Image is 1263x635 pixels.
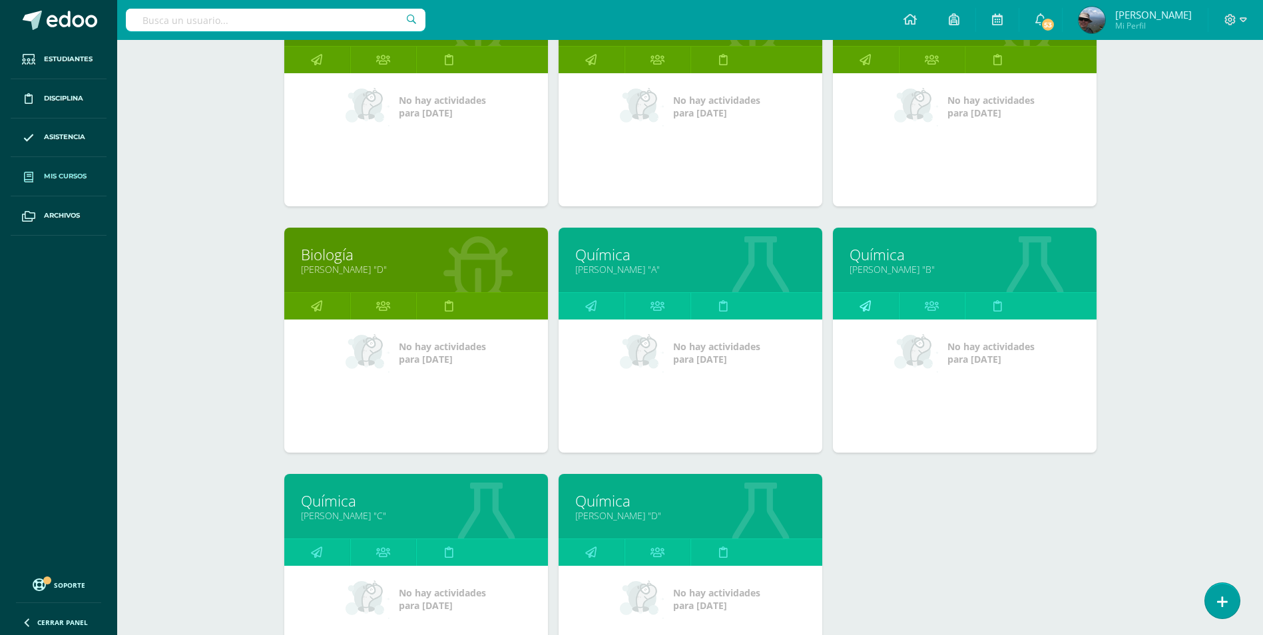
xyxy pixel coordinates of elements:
img: no_activities_small.png [894,87,938,126]
span: No hay actividades para [DATE] [673,340,760,365]
span: No hay actividades para [DATE] [399,586,486,612]
span: Mis cursos [44,171,87,182]
a: Archivos [11,196,107,236]
a: Química [575,244,806,265]
input: Busca un usuario... [126,9,425,31]
span: Disciplina [44,93,83,104]
img: no_activities_small.png [620,87,664,126]
span: No hay actividades para [DATE] [673,586,760,612]
span: Asistencia [44,132,85,142]
img: no_activities_small.png [620,579,664,619]
span: No hay actividades para [DATE] [673,94,760,119]
span: No hay actividades para [DATE] [947,94,1035,119]
a: Soporte [16,575,101,593]
span: Estudiantes [44,54,93,65]
img: no_activities_small.png [346,87,389,126]
span: [PERSON_NAME] [1115,8,1192,21]
a: [PERSON_NAME] "A" [575,263,806,276]
span: No hay actividades para [DATE] [947,340,1035,365]
img: no_activities_small.png [346,333,389,373]
span: No hay actividades para [DATE] [399,94,486,119]
a: Química [301,491,531,511]
img: no_activities_small.png [620,333,664,373]
span: Archivos [44,210,80,221]
a: [PERSON_NAME] "C" [301,509,531,522]
a: [PERSON_NAME] "D" [301,263,531,276]
span: Mi Perfil [1115,20,1192,31]
a: Asistencia [11,118,107,158]
a: Biología [301,244,531,265]
span: Cerrar panel [37,618,88,627]
a: Estudiantes [11,40,107,79]
a: [PERSON_NAME] "D" [575,509,806,522]
a: Mis cursos [11,157,107,196]
img: no_activities_small.png [346,579,389,619]
img: no_activities_small.png [894,333,938,373]
a: Disciplina [11,79,107,118]
img: e57d4945eb58c8e9487f3e3570aa7150.png [1079,7,1105,33]
span: 53 [1041,17,1055,32]
span: Soporte [54,580,85,590]
a: [PERSON_NAME] "B" [850,263,1080,276]
a: Química [575,491,806,511]
a: Química [850,244,1080,265]
span: No hay actividades para [DATE] [399,340,486,365]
